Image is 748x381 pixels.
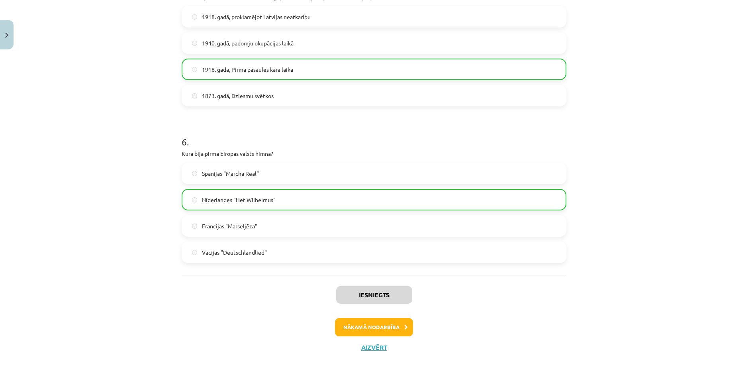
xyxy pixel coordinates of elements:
span: 1873. gadā, Dziesmu svētkos [202,92,274,100]
span: 1916. gadā, Pirmā pasaules kara laikā [202,65,293,74]
span: 1918. gadā, proklamējot Latvijas neatkarību [202,13,311,21]
input: 1873. gadā, Dziesmu svētkos [192,93,197,98]
input: 1940. gadā, padomju okupācijas laikā [192,41,197,46]
span: Vācijas "Deutschlandlied" [202,248,267,257]
input: Nīderlandes "Het Wilhelmus" [192,197,197,202]
p: Kura bija pirmā Eiropas valsts himna? [182,149,566,158]
span: Francijas "Marseljēza" [202,222,257,230]
input: Francijas "Marseljēza" [192,224,197,229]
span: Spānijas "Marcha Real" [202,169,259,178]
button: Iesniegts [336,286,412,304]
input: 1918. gadā, proklamējot Latvijas neatkarību [192,14,197,20]
button: Nākamā nodarbība [335,318,413,336]
img: icon-close-lesson-0947bae3869378f0d4975bcd49f059093ad1ed9edebbc8119c70593378902aed.svg [5,33,8,38]
input: 1916. gadā, Pirmā pasaules kara laikā [192,67,197,72]
h1: 6 . [182,122,566,147]
span: 1940. gadā, padomju okupācijas laikā [202,39,294,47]
input: Vācijas "Deutschlandlied" [192,250,197,255]
button: Aizvērt [359,344,389,352]
span: Nīderlandes "Het Wilhelmus" [202,196,276,204]
input: Spānijas "Marcha Real" [192,171,197,176]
